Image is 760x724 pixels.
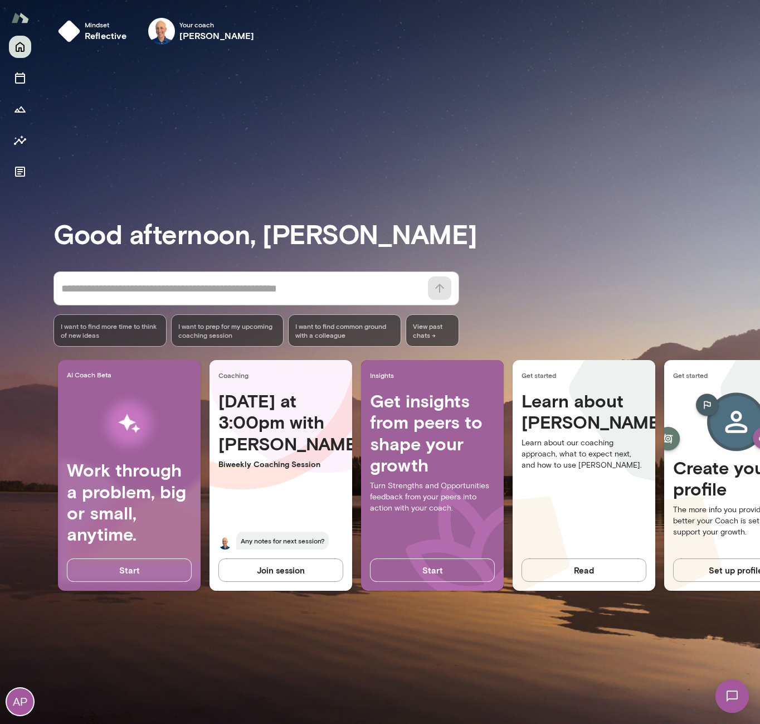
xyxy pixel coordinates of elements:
span: Mindset [85,20,127,29]
button: Join session [218,558,343,582]
h4: Work through a problem, big or small, anytime. [67,459,192,545]
img: Mento [11,7,29,28]
div: I want to prep for my upcoming coaching session [171,314,284,347]
h3: Good afternoon, [PERSON_NAME] [53,218,760,249]
button: Home [9,36,31,58]
button: Read [522,558,646,582]
div: I want to find more time to think of new ideas [53,314,167,347]
div: Mark LazenYour coach[PERSON_NAME] [140,13,262,49]
button: Start [370,558,495,582]
img: mindset [58,20,80,42]
span: I want to prep for my upcoming coaching session [178,322,277,339]
span: I want to find common ground with a colleague [295,322,394,339]
h4: Get insights from peers to shape your growth [370,390,495,476]
button: Sessions [9,67,31,89]
span: Coaching [218,371,348,380]
span: AI Coach Beta [67,370,196,379]
span: View past chats -> [406,314,459,347]
button: Documents [9,161,31,183]
div: I want to find common ground with a colleague [288,314,401,347]
span: Any notes for next session? [236,532,329,550]
h4: [DATE] at 3:00pm with [PERSON_NAME] [218,390,343,454]
button: Growth Plan [9,98,31,120]
h6: [PERSON_NAME] [179,29,255,42]
span: I want to find more time to think of new ideas [61,322,159,339]
button: Mindsetreflective [53,13,136,49]
span: Insights [370,371,499,380]
p: Biweekly Coaching Session [218,459,343,470]
img: AI Workflows [80,388,179,459]
button: Insights [9,129,31,152]
h4: Learn about [PERSON_NAME] [522,390,646,433]
p: Turn Strengths and Opportunities feedback from your peers into action with your coach. [370,480,495,514]
h6: reflective [85,29,127,42]
span: Your coach [179,20,255,29]
img: Mark Lazen [148,18,175,45]
img: Mark [218,536,232,550]
button: Start [67,558,192,582]
p: Learn about our coaching approach, what to expect next, and how to use [PERSON_NAME]. [522,438,646,471]
div: AP [7,688,33,715]
span: Get started [522,371,651,380]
